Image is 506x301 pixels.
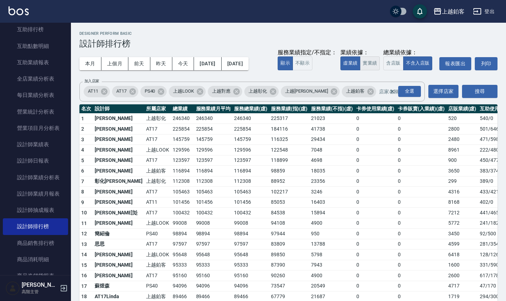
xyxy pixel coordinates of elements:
div: AT17 [112,86,138,97]
a: 營業統計分析表 [3,104,68,120]
a: 商品消耗明細 [3,251,68,268]
button: Open [397,84,422,98]
td: 0 [355,270,396,281]
td: AT17 [144,208,171,218]
label: 加入店家 [84,78,99,84]
button: 前天 [128,57,150,70]
td: [PERSON_NAME] [93,134,144,145]
td: [PERSON_NAME] [93,197,144,208]
button: 不顯示 [293,56,312,70]
td: 23356 [309,176,354,187]
a: 設計師日報表 [3,153,68,169]
span: 1 [81,116,84,121]
td: 0 [396,176,446,187]
td: 上越LOOK [144,145,171,155]
td: 0 [355,155,396,166]
td: 上越鉑客 [144,166,171,176]
td: 7212 [446,208,478,218]
td: 97597 [232,239,269,250]
td: 105463 [194,187,233,197]
td: 950 [309,229,354,239]
div: 服務業績指定/不指定： [278,49,337,56]
td: 89850 [269,250,310,260]
td: 94096 [171,281,194,291]
td: 0 [355,166,396,176]
td: 246340 [194,113,233,124]
td: 246340 [232,113,269,124]
td: 0 [396,239,446,250]
td: 0 [396,187,446,197]
td: [PERSON_NAME] [93,113,144,124]
td: 0 [355,260,396,270]
button: 昨天 [150,57,172,70]
td: 85053 [269,197,310,208]
td: 3450 [446,229,478,239]
a: 設計師業績表 [3,136,68,153]
td: 145759 [194,134,233,145]
th: 卡券使用業績(虛) [355,104,396,114]
td: 112308 [232,176,269,187]
td: 0 [355,208,396,218]
button: 選擇店家 [428,85,458,98]
button: 上越鉑客 [430,4,467,19]
span: 7 [81,179,84,184]
td: 122548 [269,145,310,155]
td: 上越鉑客 [144,260,171,270]
span: 上越鉑客 [342,88,369,95]
td: 123597 [171,155,194,166]
span: 上越LOOK [169,88,198,95]
span: 上越彰化 [244,88,271,95]
td: 102217 [269,187,310,197]
td: 84538 [269,208,310,218]
span: 9 [81,199,84,205]
td: 98894 [194,229,233,239]
td: 0 [355,218,396,229]
td: 100432 [171,208,194,218]
td: 88952 [269,176,310,187]
td: 100432 [232,208,269,218]
td: 1600 [446,260,478,270]
td: 225317 [269,113,310,124]
td: 105463 [232,187,269,197]
td: 225854 [171,124,194,135]
td: 0 [355,145,396,155]
td: 簡紹倫 [93,229,144,239]
td: 129596 [194,145,233,155]
td: 3246 [309,187,354,197]
img: Logo [9,6,29,15]
td: 0 [396,134,446,145]
td: 99008 [171,218,194,229]
td: AT17 [144,187,171,197]
td: 16403 [309,197,354,208]
div: 上越LOOK [169,86,206,97]
td: 101456 [171,197,194,208]
button: 含店販 [383,56,403,70]
td: 116894 [194,166,233,176]
div: AT11 [84,86,110,97]
td: 0 [355,113,396,124]
td: 0 [355,250,396,260]
span: 10 [81,210,87,215]
div: 總業績依據： [383,49,436,56]
td: 145759 [232,134,269,145]
td: 上越彰化 [144,113,171,124]
td: 97597 [194,239,233,250]
td: 123597 [232,155,269,166]
td: 299 [446,176,478,187]
td: AT11 [144,197,171,208]
button: Clear [388,87,397,97]
td: AT17 [144,155,171,166]
span: 6 [81,168,84,174]
a: 商品銷售排行榜 [3,235,68,251]
td: 0 [396,124,446,135]
td: 95648 [232,250,269,260]
button: 登出 [470,5,497,18]
td: 98859 [269,166,310,176]
td: 112308 [194,176,233,187]
td: 105463 [171,187,194,197]
button: 不含入店販 [403,56,433,70]
td: 0 [396,208,446,218]
a: 設計師業績月報表 [3,186,68,202]
button: 報表匯出 [439,57,471,70]
td: 0 [396,113,446,124]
